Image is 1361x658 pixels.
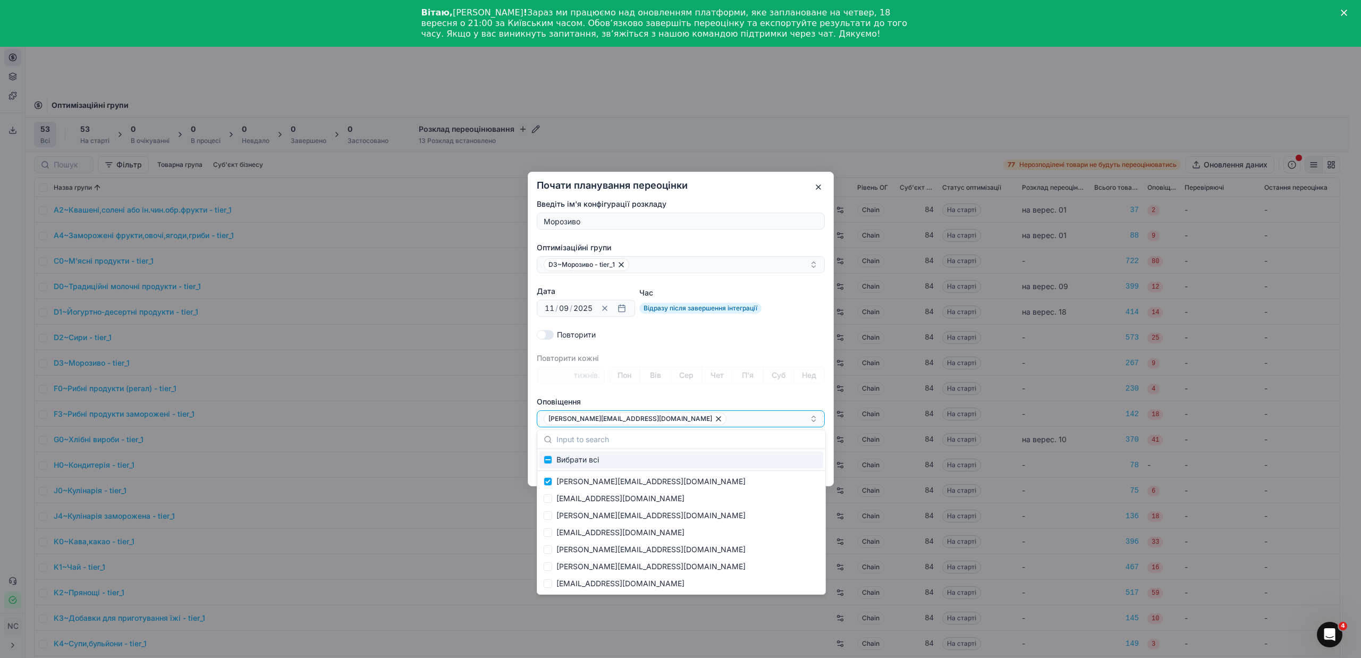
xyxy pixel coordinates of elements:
[537,449,825,594] div: Suggestions
[537,397,825,407] label: Оповіщення
[539,541,823,558] div: [PERSON_NAME][EMAIL_ADDRESS][DOMAIN_NAME]
[572,303,594,314] input: years
[537,181,825,190] h2: Почати планування переоцінки
[537,410,825,427] button: [PERSON_NAME][EMAIL_ADDRESS][DOMAIN_NAME]
[537,199,825,209] label: Введіть ім'я конфігурації розкладу
[421,7,923,39] div: [PERSON_NAME] Зараз ми працюємо над оновленням платформи, яке заплановане на четвер, 18 вересня о...
[537,242,825,253] label: Оптимізаційні групи
[639,286,761,300] label: Час
[539,507,823,524] div: [PERSON_NAME][EMAIL_ADDRESS][DOMAIN_NAME]
[523,7,527,18] b: !
[556,429,819,450] input: Input to search
[544,303,555,314] input: days
[548,260,615,269] span: D3~Морозиво - tier_1
[548,415,712,423] span: [PERSON_NAME][EMAIL_ADDRESS][DOMAIN_NAME]
[1317,622,1342,647] iframe: Intercom live chat
[421,7,453,18] b: Вітаю,
[539,524,823,541] div: [EMAIL_ADDRESS][DOMAIN_NAME]
[556,454,599,465] span: Вибрати всі
[542,213,820,229] input: eg. "Weekly optimization"
[1341,10,1351,16] div: Закрити
[537,286,635,297] label: Дата
[537,256,825,273] button: D3~Морозиво - tier_1
[557,330,596,340] label: Повторити
[570,303,572,314] span: /
[639,303,761,314] span: Відразу після завершення інтеграції
[1339,622,1347,630] span: 4
[558,303,570,314] input: months
[539,558,823,575] div: [PERSON_NAME][EMAIL_ADDRESS][DOMAIN_NAME]
[539,575,823,592] div: [EMAIL_ADDRESS][DOMAIN_NAME]
[555,303,558,314] span: /
[539,490,823,507] div: [EMAIL_ADDRESS][DOMAIN_NAME]
[539,473,823,490] div: [PERSON_NAME][EMAIL_ADDRESS][DOMAIN_NAME]
[537,431,825,452] p: Виберіть користувачів, яким буде надіслано повідомлення після завершення переоцінки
